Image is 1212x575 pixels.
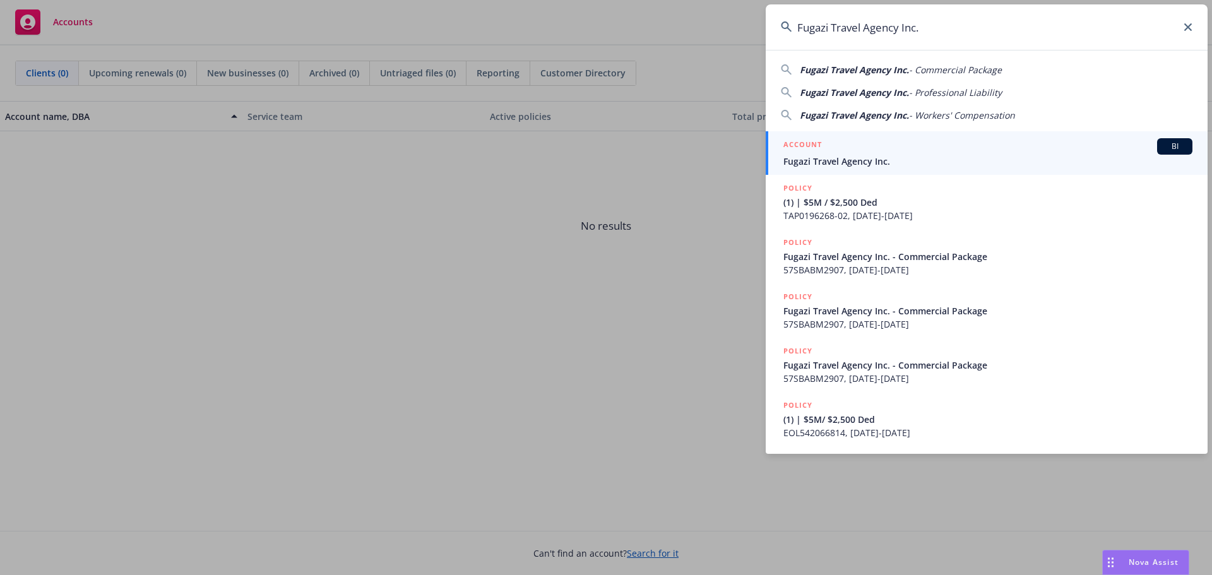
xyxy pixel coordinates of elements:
span: Nova Assist [1129,557,1179,567]
a: ACCOUNTBIFugazi Travel Agency Inc. [766,131,1208,175]
div: Drag to move [1103,550,1119,574]
span: Fugazi Travel Agency Inc. - Commercial Package [783,304,1192,317]
h5: POLICY [783,236,812,249]
a: POLICYFugazi Travel Agency Inc. - Commercial Package57SBABM2907, [DATE]-[DATE] [766,338,1208,392]
span: Fugazi Travel Agency Inc. [800,109,909,121]
span: (1) | $5M / $2,500 Ded [783,196,1192,209]
span: EOL542066814, [DATE]-[DATE] [783,426,1192,439]
span: Fugazi Travel Agency Inc. - Commercial Package [783,359,1192,372]
h5: POLICY [783,345,812,357]
input: Search... [766,4,1208,50]
span: Fugazi Travel Agency Inc. [783,155,1192,168]
button: Nova Assist [1102,550,1189,575]
h5: ACCOUNT [783,138,822,153]
span: - Workers' Compensation [909,109,1015,121]
span: - Commercial Package [909,64,1002,76]
span: Fugazi Travel Agency Inc. - Commercial Package [783,250,1192,263]
span: - Professional Liability [909,86,1002,98]
h5: POLICY [783,290,812,303]
span: TAP0196268-02, [DATE]-[DATE] [783,209,1192,222]
span: (1) | $5M/ $2,500 Ded [783,413,1192,426]
span: 57SBABM2907, [DATE]-[DATE] [783,372,1192,385]
a: POLICY(1) | $5M / $2,500 DedTAP0196268-02, [DATE]-[DATE] [766,175,1208,229]
span: 57SBABM2907, [DATE]-[DATE] [783,317,1192,331]
span: BI [1162,141,1187,152]
a: POLICY(1) | $5M/ $2,500 DedEOL542066814, [DATE]-[DATE] [766,392,1208,446]
span: Fugazi Travel Agency Inc. [800,86,909,98]
h5: POLICY [783,182,812,194]
span: Fugazi Travel Agency Inc. [800,64,909,76]
h5: POLICY [783,399,812,412]
span: 57SBABM2907, [DATE]-[DATE] [783,263,1192,276]
a: POLICYFugazi Travel Agency Inc. - Commercial Package57SBABM2907, [DATE]-[DATE] [766,283,1208,338]
a: POLICYFugazi Travel Agency Inc. - Commercial Package57SBABM2907, [DATE]-[DATE] [766,229,1208,283]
